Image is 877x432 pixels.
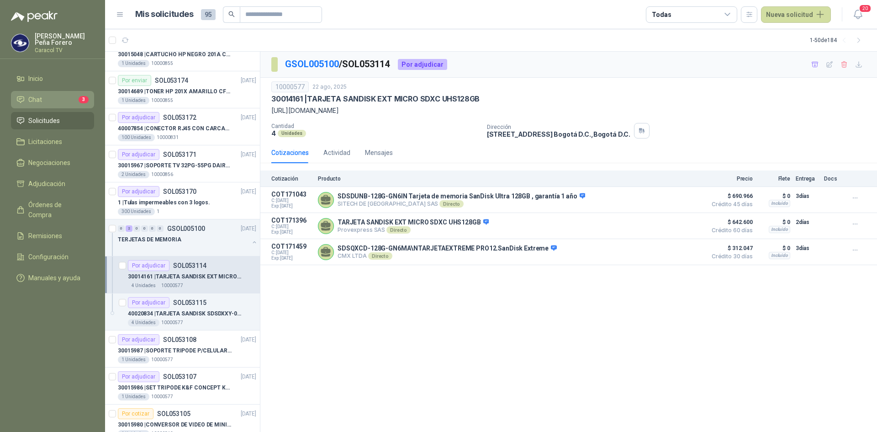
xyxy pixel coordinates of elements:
[28,273,80,283] span: Manuales y ayuda
[285,57,391,71] p: / SOL053114
[135,8,194,21] h1: Mis solicitudes
[241,76,256,85] p: [DATE]
[241,113,256,122] p: [DATE]
[323,148,350,158] div: Actividad
[241,373,256,381] p: [DATE]
[118,223,258,252] a: 0 2 0 0 0 0 GSOL005100[DATE] TERJETAS DE MEMORIA
[118,87,232,96] p: 30014689 | TONER HP 201X AMARILLO CF402X
[707,176,753,182] p: Precio
[28,95,42,105] span: Chat
[157,225,164,232] div: 0
[338,245,557,253] p: SDSQXCD-128G-GN6MA\NTARJETAEXTREME PRO12.SanDisk Extreme
[133,225,140,232] div: 0
[241,410,256,418] p: [DATE]
[11,133,94,150] a: Licitaciones
[796,176,819,182] p: Entrega
[105,331,260,368] a: Por adjudicarSOL053108[DATE] 30015987 |SOPORTE TRIPODE P/CELULAR GENERICO1 Unidades10000577
[28,74,43,84] span: Inicio
[271,148,309,158] div: Cotizaciones
[338,226,489,234] p: Provexpress SAS
[118,347,232,355] p: 30015987 | SOPORTE TRIPODE P/CELULAR GENERICO
[128,297,169,308] div: Por adjudicar
[241,187,256,196] p: [DATE]
[79,96,89,103] span: 3
[173,299,206,306] p: SOL053115
[163,188,196,195] p: SOL053170
[318,176,702,182] p: Producto
[163,151,196,158] p: SOL053171
[271,250,312,256] span: C: [DATE]
[707,254,753,259] span: Crédito 30 días
[271,106,866,116] p: [URL][DOMAIN_NAME]
[118,408,153,419] div: Por cotizar
[157,134,179,141] p: 10000831
[28,116,60,126] span: Solicitudes
[271,123,480,129] p: Cantidad
[796,243,819,254] p: 3 días
[35,48,94,53] p: Caracol TV
[118,334,159,345] div: Por adjudicar
[161,319,183,326] p: 10000577
[128,260,169,271] div: Por adjudicar
[105,182,260,219] a: Por adjudicarSOL053170[DATE] 1 |Tulas impermeables con 3 logos.300 Unidades1
[118,393,149,400] div: 1 Unidades
[28,158,70,168] span: Negociaciones
[241,336,256,344] p: [DATE]
[11,175,94,192] a: Adjudicación
[28,179,65,189] span: Adjudicación
[824,176,842,182] p: Docs
[11,34,29,52] img: Company Logo
[439,200,464,208] div: Directo
[338,219,489,227] p: TARJETA SANDISK EXT MICRO SDXC UHS128GB
[11,112,94,129] a: Solicitudes
[398,59,447,70] div: Por adjudicar
[151,60,173,67] p: 10000855
[487,130,630,138] p: [STREET_ADDRESS] Bogotá D.C. , Bogotá D.C.
[105,256,260,293] a: Por adjudicarSOL05311430014161 |TARJETA SANDISK EXT MICRO SDXC UHS128GB4 Unidades10000577
[11,154,94,171] a: Negociaciones
[28,252,69,262] span: Configuración
[118,384,232,392] p: 30015986 | SET TRIPODE K&F CONCEPT KT391
[386,226,411,234] div: Directo
[271,224,312,229] span: C: [DATE]
[758,217,790,228] p: $ 0
[118,186,159,197] div: Por adjudicar
[173,262,206,269] p: SOL053114
[271,94,480,104] p: 30014161 | TARJETA SANDISK EXT MICRO SDXC UHS128GB
[155,77,188,84] p: SOL053174
[769,226,790,233] div: Incluido
[201,9,216,20] span: 95
[271,256,312,261] span: Exp: [DATE]
[28,137,62,147] span: Licitaciones
[11,248,94,266] a: Configuración
[758,243,790,254] p: $ 0
[769,200,790,207] div: Incluido
[850,6,866,23] button: 20
[758,191,790,202] p: $ 0
[118,356,149,363] div: 1 Unidades
[35,33,94,46] p: [PERSON_NAME] Peña Forero
[128,272,242,281] p: 30014161 | TARJETA SANDISK EXT MICRO SDXC UHS128GB
[105,293,260,331] a: Por adjudicarSOL05311540020834 |TARJETA SANDISK SDSDXXY-064G-GN4IN 64GB4 Unidades10000577
[28,231,62,241] span: Remisiones
[118,421,232,429] p: 30015980 | CONVERSOR DE VIDEO DE MINI DP A DP
[118,208,155,215] div: 300 Unidades
[118,124,232,133] p: 40007854 | CONECTOR RJ45 CON CARCASA CAT 5E
[118,50,232,59] p: 30015048 | CARTUCHO HP NEGRO 201A CF400X
[163,373,196,380] p: SOL053107
[105,108,260,145] a: Por adjudicarSOL053172[DATE] 40007854 |CONECTOR RJ45 CON CARCASA CAT 5E100 Unidades10000831
[118,134,155,141] div: 100 Unidades
[157,411,190,417] p: SOL053105
[11,11,58,22] img: Logo peakr
[271,198,312,203] span: C: [DATE]
[128,309,242,318] p: 40020834 | TARJETA SANDISK SDSDXXY-064G-GN4IN 64GB
[11,70,94,87] a: Inicio
[28,200,85,220] span: Órdenes de Compra
[761,6,831,23] button: Nueva solicitud
[11,196,94,224] a: Órdenes de Compra
[151,356,173,363] p: 10000577
[271,81,309,92] div: 10000577
[338,200,585,208] p: SITECH DE [GEOGRAPHIC_DATA] SAS
[141,225,148,232] div: 0
[271,217,312,224] p: COT171396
